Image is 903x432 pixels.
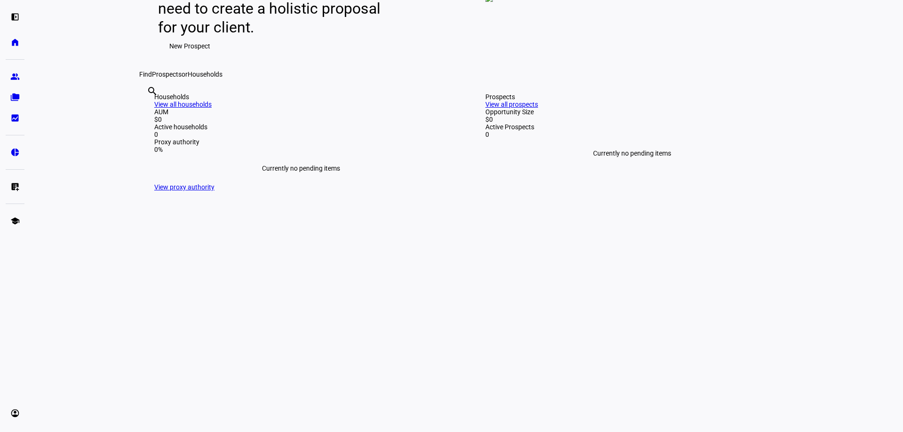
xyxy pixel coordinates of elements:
eth-mat-symbol: home [10,38,20,47]
div: $0 [154,116,448,123]
div: Currently no pending items [154,153,448,183]
mat-icon: search [147,86,158,97]
div: Opportunity Size [485,108,779,116]
eth-mat-symbol: left_panel_open [10,12,20,22]
eth-mat-symbol: folder_copy [10,93,20,102]
div: 0% [154,146,448,153]
span: New Prospect [169,37,210,55]
div: Proxy authority [154,138,448,146]
div: 0 [154,131,448,138]
div: Find or [139,71,794,78]
a: View proxy authority [154,183,214,191]
a: pie_chart [6,143,24,162]
a: View all households [154,101,212,108]
div: AUM [154,108,448,116]
eth-mat-symbol: list_alt_add [10,182,20,191]
a: View all prospects [485,101,538,108]
eth-mat-symbol: bid_landscape [10,113,20,123]
input: Enter name of prospect or household [147,98,149,110]
button: New Prospect [158,37,222,55]
eth-mat-symbol: school [10,216,20,226]
div: $0 [485,116,779,123]
div: 0 [485,131,779,138]
span: Prospects [152,71,182,78]
div: Households [154,93,448,101]
a: bid_landscape [6,109,24,127]
a: group [6,67,24,86]
a: home [6,33,24,52]
eth-mat-symbol: account_circle [10,408,20,418]
div: Active households [154,123,448,131]
eth-mat-symbol: pie_chart [10,148,20,157]
eth-mat-symbol: group [10,72,20,81]
div: Currently no pending items [485,138,779,168]
span: Households [188,71,222,78]
div: Prospects [485,93,779,101]
div: Active Prospects [485,123,779,131]
a: folder_copy [6,88,24,107]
